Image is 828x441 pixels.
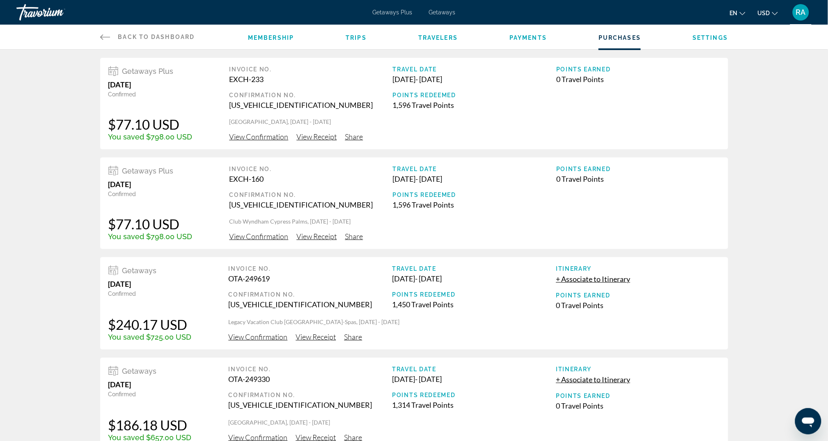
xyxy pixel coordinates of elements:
div: [US_VEHICLE_IDENTIFICATION_NUMBER] [229,300,392,309]
div: Confirmed [108,290,192,297]
div: You saved $725.00 USD [108,333,192,341]
span: + Associate to Itinerary [556,375,631,384]
div: Travel Date [393,166,556,172]
span: View Receipt [296,332,336,341]
div: 1,450 Travel Points [392,300,556,309]
span: Getaways Plus [122,167,174,175]
a: Getaways [429,9,456,16]
div: Itinerary [556,366,720,372]
a: Travorium [16,2,99,23]
div: EXCH-160 [229,174,393,183]
div: Confirmed [108,191,193,197]
div: [DATE] [108,80,193,89]
div: 0 Travel Points [556,401,720,410]
div: Points Redeemed [392,291,556,298]
span: + Associate to Itinerary [556,274,631,283]
div: $186.18 USD [108,417,192,433]
div: [US_VEHICLE_IDENTIFICATION_NUMBER] [229,200,393,209]
div: Points Redeemed [392,392,556,398]
div: [DATE] [108,380,192,389]
iframe: Button to launch messaging window [795,408,821,434]
a: Trips [346,34,367,41]
span: Getaways [122,367,157,375]
div: [US_VEHICLE_IDENTIFICATION_NUMBER] [229,400,392,409]
div: Invoice No. [229,66,393,73]
p: [GEOGRAPHIC_DATA], [DATE] - [DATE] [229,418,720,427]
span: Share [345,232,363,241]
div: 0 Travel Points [556,174,720,183]
div: Points Earned [556,66,720,73]
button: + Associate to Itinerary [556,274,631,284]
span: Share [344,332,362,341]
span: View Confirmation [229,332,288,341]
div: Confirmation No. [229,291,392,298]
div: [US_VEHICLE_IDENTIFICATION_NUMBER] [229,101,393,110]
span: Membership [248,34,294,41]
div: Points Redeemed [393,92,556,98]
button: + Associate to Itinerary [556,375,631,384]
span: en [730,10,738,16]
div: OTA-249330 [229,375,392,384]
a: Settings [693,34,728,41]
div: Points Earned [556,166,720,172]
div: Itinerary [556,265,720,272]
div: Points Earned [556,292,720,299]
div: You saved $798.00 USD [108,133,193,141]
button: User Menu [790,4,812,21]
span: View Receipt [297,232,337,241]
span: Share [345,132,363,141]
div: Confirmation No. [229,392,392,398]
div: [DATE] - [DATE] [393,75,556,84]
span: View Receipt [297,132,337,141]
div: [DATE] [108,279,192,288]
a: Travelers [418,34,458,41]
div: Points Earned [556,393,720,399]
p: Legacy Vacation Club [GEOGRAPHIC_DATA]-Spas, [DATE] - [DATE] [229,318,720,326]
div: 1,596 Travel Points [393,200,556,209]
span: View Confirmation [229,132,289,141]
a: Purchases [599,34,641,41]
div: EXCH-233 [229,75,393,84]
div: Travel Date [392,265,556,272]
span: Getaways Plus [122,67,174,75]
div: Confirmation No. [229,92,393,98]
div: Invoice No. [229,366,392,372]
div: [DATE] - [DATE] [392,375,556,384]
div: Confirmation No. [229,192,393,198]
div: Travel Date [393,66,556,73]
a: Payments [509,34,547,41]
div: $77.10 USD [108,116,193,133]
div: [DATE] - [DATE] [392,274,556,283]
div: Points Redeemed [393,192,556,198]
div: OTA-249619 [229,274,392,283]
button: Change currency [758,7,778,19]
div: You saved $798.00 USD [108,232,193,241]
p: Club Wyndham Cypress Palms, [DATE] - [DATE] [229,217,720,226]
div: [DATE] [108,180,193,189]
span: Back to Dashboard [118,34,195,40]
div: $240.17 USD [108,316,192,333]
p: [GEOGRAPHIC_DATA], [DATE] - [DATE] [229,118,720,126]
a: Getaways Plus [373,9,413,16]
div: Invoice No. [229,166,393,172]
button: Change language [730,7,745,19]
div: 0 Travel Points [556,75,720,84]
span: RA [796,8,806,16]
a: Back to Dashboard [100,25,195,49]
div: 0 Travel Points [556,301,720,310]
div: Invoice No. [229,265,392,272]
div: Confirmed [108,91,193,98]
div: $77.10 USD [108,216,193,232]
span: USD [758,10,770,16]
div: [DATE] - [DATE] [393,174,556,183]
span: View Confirmation [229,232,289,241]
span: Getaways [122,266,157,275]
div: 1,314 Travel Points [392,400,556,409]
